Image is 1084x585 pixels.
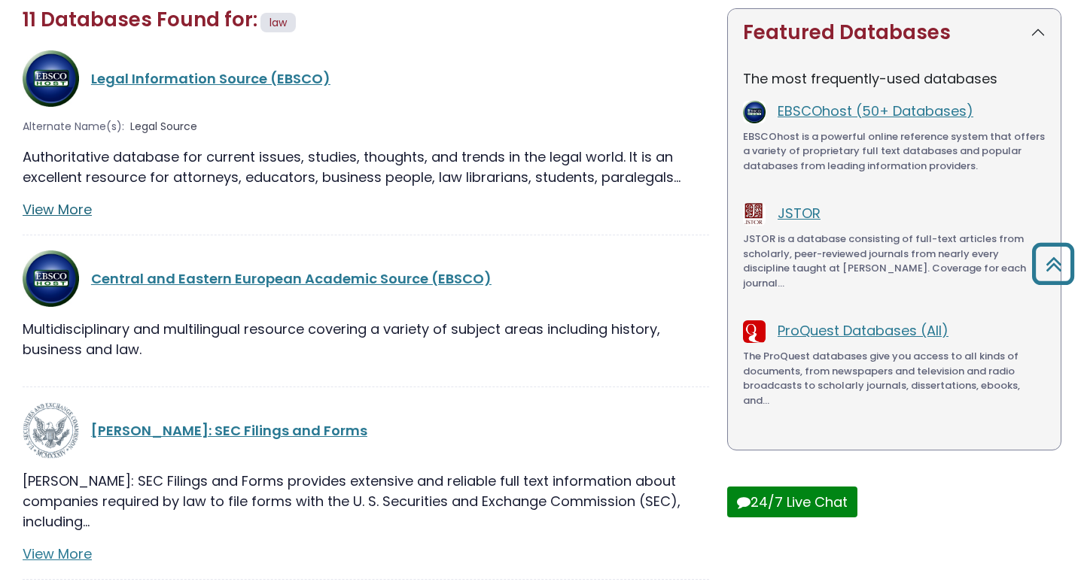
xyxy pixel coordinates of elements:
span: Legal Source [130,119,197,135]
a: JSTOR [778,204,821,223]
p: [PERSON_NAME]: SEC Filings and Forms provides extensive and reliable full text information about ... [23,471,709,532]
p: Multidisciplinary and multilingual resource covering a variety of subject areas including history... [23,319,709,359]
p: Authoritative database for current issues, studies, thoughts, and trends in the legal world. It i... [23,147,709,187]
a: Central and Eastern European Academic Source (EBSCO) [91,269,492,288]
a: ProQuest Databases (All) [778,321,948,340]
p: The ProQuest databases give you access to all kinds of documents, from newspapers and television ... [743,349,1046,408]
p: JSTOR is a database consisting of full-text articles from scholarly, peer-reviewed journals from ... [743,232,1046,290]
a: View More [23,200,92,219]
span: Alternate Name(s): [23,119,124,135]
a: View More [23,544,92,563]
p: EBSCOhost is a powerful online reference system that offers a variety of proprietary full text da... [743,129,1046,174]
p: The most frequently-used databases [743,68,1046,89]
span: 11 Databases Found for: [23,6,257,33]
button: Featured Databases [728,9,1061,56]
span: law [269,15,287,30]
a: [PERSON_NAME]: SEC Filings and Forms [91,421,367,440]
a: Back to Top [1026,250,1080,277]
button: 24/7 Live Chat [727,486,857,517]
a: EBSCOhost (50+ Databases) [778,102,973,120]
a: Legal Information Source (EBSCO) [91,69,330,88]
